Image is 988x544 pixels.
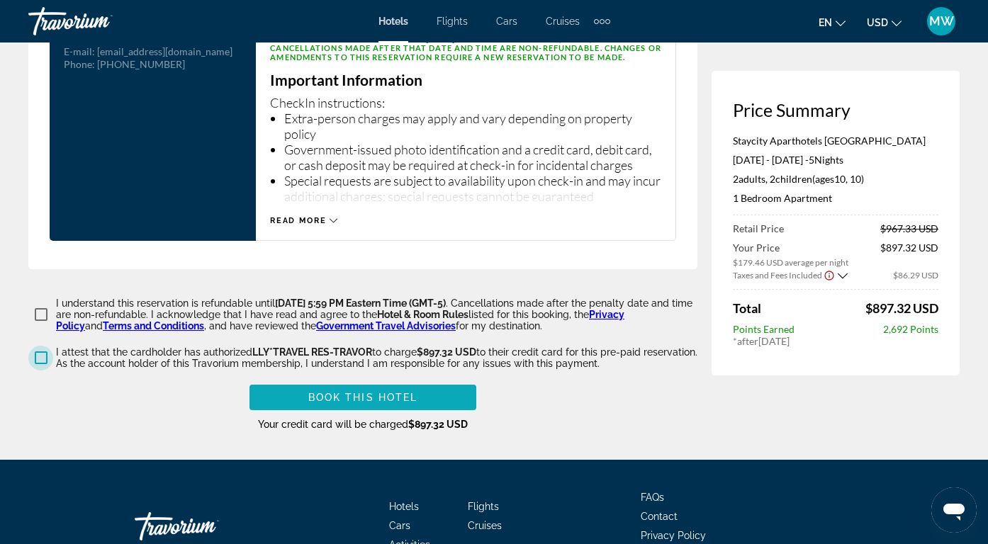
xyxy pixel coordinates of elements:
span: : [PHONE_NUMBER] [92,58,185,70]
p: 1 Bedroom Apartment [733,192,938,204]
button: Change currency [867,12,902,33]
a: Cruises [468,520,502,531]
a: Cars [389,520,410,531]
a: FAQs [641,492,664,503]
span: Taxes and Fees Included [733,270,822,280]
span: en [819,17,832,28]
span: , 2 [765,173,864,185]
span: MW [929,14,954,28]
span: 2,692 Points [883,323,938,335]
span: $897.32 USD [408,419,468,430]
span: 2 [733,173,765,185]
a: Government Travel Advisories [316,320,456,331]
span: LLY*TRAVEL RES-TRAVOR [252,346,372,358]
span: $897.32 USD [865,300,938,316]
span: $897.32 USD [880,242,938,268]
a: Privacy Policy [641,530,706,541]
span: Book this hotel [308,392,418,403]
span: $897.32 USD [417,346,476,358]
a: Terms and Conditions [103,320,204,331]
a: Flights [437,16,468,27]
span: E-mail [64,45,92,57]
span: Total [733,300,761,316]
span: Read more [270,216,326,225]
span: $86.29 USD [893,270,938,280]
button: Show Taxes and Fees breakdown [733,268,848,282]
span: Your credit card will be charged [258,419,468,430]
li: Special requests are subject to availability upon check-in and may incur additional charges; spec... [284,173,661,204]
span: Nights [814,154,843,166]
a: Travorium [28,3,170,40]
p: CheckIn instructions: ,CheckIn special instructions: This property doesn't offer after-hours chec... [270,95,661,201]
span: $179.46 USD average per night [733,257,848,268]
button: Book this hotel [249,385,476,410]
p: Staycity Aparthotels [GEOGRAPHIC_DATA] [733,135,938,147]
a: Hotels [378,16,408,27]
span: Phone [64,58,92,70]
span: Your Price [733,242,848,254]
span: ages [815,173,834,185]
p: I attest that the cardholder has authorized to charge to their credit card for this pre-paid rese... [56,346,697,369]
p: [DATE] - [DATE] - [733,154,938,166]
a: Cars [496,16,517,27]
span: Retail Price [733,222,784,234]
a: Hotels [389,501,419,512]
div: * [DATE] [733,335,938,347]
a: Flights [468,501,499,512]
button: Read more [270,215,337,226]
span: Adults [739,173,765,185]
h3: Price Summary [733,99,938,120]
span: after [737,335,758,347]
iframe: Button to launch messaging window [931,487,977,533]
span: [DATE] 5:59 PM Eastern Time (GMT-5) [275,297,446,309]
button: Extra navigation items [594,10,610,33]
span: Points Earned [733,323,795,335]
span: Children [775,173,812,185]
a: Privacy Policy [56,309,624,331]
span: $967.33 USD [880,222,938,234]
a: Contact [641,511,678,522]
li: Government-issued photo identification and a credit card, debit card, or cash deposit may be requ... [284,142,661,173]
span: : [EMAIL_ADDRESS][DOMAIN_NAME] [92,45,232,57]
span: This rate is refundable until . Cancellations made after that date and time are non-refundable. C... [270,34,661,62]
span: USD [867,17,888,28]
button: Show Taxes and Fees disclaimer [824,268,835,281]
li: Extra-person charges may apply and vary depending on property policy [284,110,661,142]
button: User Menu [923,6,960,36]
a: Cruises [546,16,580,27]
button: Change language [819,12,846,33]
span: ( 10, 10) [775,173,864,185]
h3: Important Information [270,72,661,88]
p: I understand this reservation is refundable until . Cancellations made after the penalty date and... [56,297,697,331]
span: 5 [809,154,814,166]
span: Hotel & Room Rules [377,309,468,320]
